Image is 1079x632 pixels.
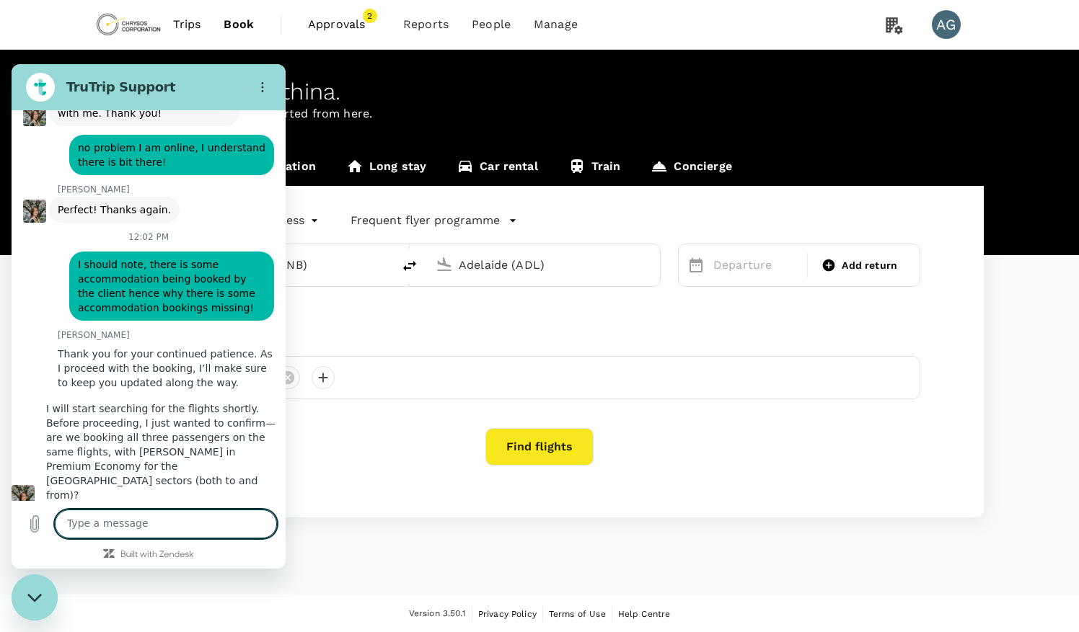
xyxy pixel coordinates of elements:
[95,105,984,123] p: Planning a business trip? Get started from here.
[650,263,653,266] button: Open
[66,195,247,249] span: I should note, there is some accommodation being booked by the client hence why there is some acc...
[459,254,630,276] input: Going to
[549,609,606,619] span: Terms of Use
[403,16,449,33] span: Reports
[224,16,254,33] span: Book
[173,16,201,33] span: Trips
[109,486,182,496] a: Built with Zendesk: Visit the Zendesk website in a new tab
[12,574,58,620] iframe: Button to launch messaging window, conversation in progress
[159,333,920,350] div: Travellers
[46,284,264,324] span: Thank you for your continued patience. As I proceed with the booking, I’ll make sure to keep you ...
[35,339,264,437] span: I will start searching for the flights shortly. Before proceeding, I just wanted to confirm—are w...
[117,167,157,179] p: 12:02 PM
[842,258,897,273] span: Add return
[441,151,553,186] a: Car rental
[46,140,159,151] span: Perfect! Thanks again.
[472,16,511,33] span: People
[534,16,578,33] span: Manage
[478,609,537,619] span: Privacy Policy
[713,257,798,274] p: Departure
[392,249,427,283] button: delete
[409,607,466,621] span: Version 3.50.1
[485,428,594,466] button: Find flights
[12,64,286,569] iframe: Messaging window
[549,606,606,622] a: Terms of Use
[351,212,517,229] button: Frequent flyer programme
[331,151,441,186] a: Long stay
[351,212,500,229] p: Frequent flyer programme
[478,606,537,622] a: Privacy Policy
[308,16,380,33] span: Approvals
[382,263,385,266] button: Open
[255,209,322,232] div: Business
[932,10,961,39] div: AG
[635,151,747,186] a: Concierge
[618,609,671,619] span: Help Centre
[46,120,274,131] p: [PERSON_NAME]
[66,78,257,104] span: no problem I am online, I understand there is bit there!
[618,606,671,622] a: Help Centre
[553,151,636,186] a: Train
[95,9,162,40] img: Chrysos Corporation
[363,9,377,23] span: 2
[9,445,38,474] button: Upload file
[46,265,274,277] p: [PERSON_NAME]
[95,79,984,105] div: Welcome back , Athina .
